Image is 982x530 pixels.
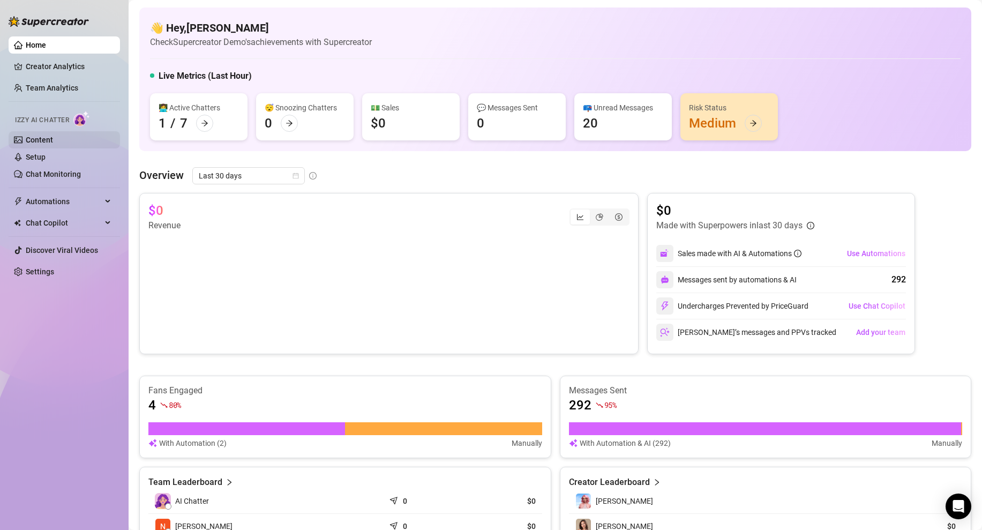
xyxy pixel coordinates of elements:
img: logo-BBDzfeDw.svg [9,16,89,27]
img: svg%3e [148,437,157,449]
span: dollar-circle [615,213,623,221]
span: send [389,519,400,530]
div: Sales made with AI & Automations [678,248,801,259]
article: $0 [656,202,814,219]
span: info-circle [794,250,801,257]
span: Last 30 days [199,168,298,184]
div: Open Intercom Messenger [946,494,971,519]
h5: Live Metrics (Last Hour) [159,70,252,83]
span: Automations [26,193,102,210]
span: AI Chatter [175,495,209,507]
span: info-circle [309,172,317,180]
article: Manually [932,437,962,449]
article: 4 [148,397,156,414]
article: 0 [403,496,407,506]
a: Home [26,41,46,49]
article: Creator Leaderboard [569,476,650,489]
span: Chat Copilot [26,214,102,232]
span: arrow-right [201,120,208,127]
span: line-chart [576,213,584,221]
div: 👩‍💻 Active Chatters [159,102,239,114]
div: 20 [583,115,598,132]
div: 💬 Messages Sent [477,102,557,114]
div: 292 [891,273,906,286]
div: Messages sent by automations & AI [656,271,797,288]
div: 1 [159,115,166,132]
article: $0 [907,496,956,506]
img: svg%3e [661,275,669,284]
a: Chat Monitoring [26,170,81,178]
a: Setup [26,153,46,161]
span: arrow-right [749,120,757,127]
span: 95 % [604,400,617,410]
article: Overview [139,167,184,183]
img: AI Chatter [73,111,90,126]
span: fall [596,401,603,409]
span: thunderbolt [14,197,23,206]
img: izzy-ai-chatter-avatar-DDCN_rTZ.svg [155,493,171,509]
article: 292 [569,397,591,414]
span: pie-chart [596,213,603,221]
article: Revenue [148,219,181,232]
span: 80 % [169,400,181,410]
div: 0 [265,115,272,132]
div: 0 [477,115,484,132]
a: Team Analytics [26,84,78,92]
img: svg%3e [660,327,670,337]
div: Risk Status [689,102,769,114]
span: Use Chat Copilot [849,302,905,310]
span: info-circle [807,222,814,229]
div: 7 [180,115,188,132]
span: fall [160,401,168,409]
button: Use Chat Copilot [848,297,906,315]
span: right [653,476,661,489]
div: segmented control [569,208,629,226]
div: 😴 Snoozing Chatters [265,102,345,114]
span: send [389,494,400,505]
a: Content [26,136,53,144]
img: Amanda [576,494,591,509]
button: Add your team [856,324,906,341]
div: Undercharges Prevented by PriceGuard [656,297,808,315]
img: svg%3e [660,249,670,258]
a: Discover Viral Videos [26,246,98,255]
a: Creator Analytics [26,58,111,75]
article: Made with Superpowers in last 30 days [656,219,803,232]
article: Team Leaderboard [148,476,222,489]
a: Settings [26,267,54,276]
div: 📪 Unread Messages [583,102,663,114]
span: [PERSON_NAME] [596,497,653,505]
span: calendar [293,173,299,179]
div: $0 [371,115,386,132]
article: Check Supercreator Demo's achievements with Supercreator [150,35,372,49]
img: Chat Copilot [14,219,21,227]
div: 💵 Sales [371,102,451,114]
article: With Automation (2) [159,437,227,449]
div: [PERSON_NAME]’s messages and PPVs tracked [656,324,836,341]
span: arrow-right [286,120,293,127]
article: $0 [470,496,536,506]
button: Use Automations [846,245,906,262]
article: Fans Engaged [148,385,542,397]
article: Manually [512,437,542,449]
article: With Automation & AI (292) [580,437,671,449]
img: svg%3e [569,437,578,449]
h4: 👋 Hey, [PERSON_NAME] [150,20,372,35]
span: Izzy AI Chatter [15,115,69,125]
article: Messages Sent [569,385,963,397]
article: $0 [148,202,163,219]
span: Add your team [856,328,905,337]
span: right [226,476,233,489]
span: Use Automations [847,249,905,258]
img: svg%3e [660,301,670,311]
